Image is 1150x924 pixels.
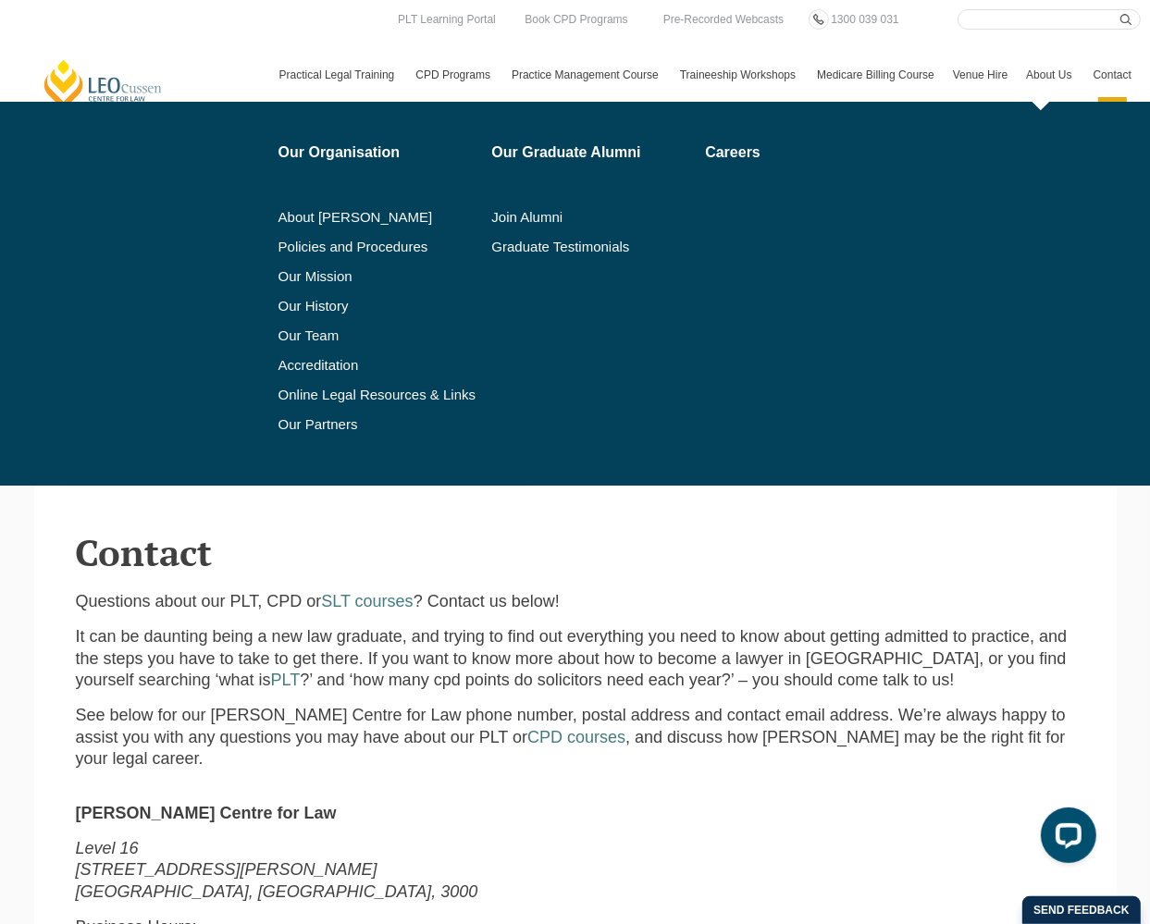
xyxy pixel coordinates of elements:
[76,532,1075,573] h2: Contact
[271,671,301,689] a: PLT
[520,9,632,30] a: Book CPD Programs
[491,240,692,254] a: Graduate Testimonials
[42,58,165,111] a: [PERSON_NAME] Centre for Law
[808,48,944,102] a: Medicare Billing Course
[1084,48,1141,102] a: Contact
[278,417,479,432] a: Our Partners
[278,269,433,284] a: Our Mission
[278,299,479,314] a: Our History
[76,839,139,857] em: Level 16
[944,48,1017,102] a: Venue Hire
[76,705,1075,770] p: See below for our [PERSON_NAME] Centre for Law phone number, postal address and contact email add...
[1026,800,1104,878] iframe: LiveChat chat widget
[76,804,337,822] strong: [PERSON_NAME] Centre for Law
[270,48,407,102] a: Practical Legal Training
[831,13,898,26] span: 1300 039 031
[278,145,479,160] a: Our Organisation
[502,48,671,102] a: Practice Management Course
[76,591,1075,612] p: Questions about our PLT, CPD or ? Contact us below!
[393,9,501,30] a: PLT Learning Portal
[826,9,903,30] a: 1300 039 031
[406,48,502,102] a: CPD Programs
[278,328,479,343] a: Our Team
[671,48,808,102] a: Traineeship Workshops
[491,145,692,160] a: Our Graduate Alumni
[1017,48,1083,102] a: About Us
[491,210,692,225] a: Join Alumni
[76,882,478,901] em: [GEOGRAPHIC_DATA], [GEOGRAPHIC_DATA], 3000
[278,210,479,225] a: About [PERSON_NAME]
[278,388,479,402] a: Online Legal Resources & Links
[321,592,413,610] a: SLT courses
[278,358,479,373] a: Accreditation
[659,9,789,30] a: Pre-Recorded Webcasts
[705,145,872,160] a: Careers
[76,860,377,879] em: [STREET_ADDRESS][PERSON_NAME]
[76,626,1075,691] p: It can be daunting being a new law graduate, and trying to find out everything you need to know a...
[527,728,625,746] a: CPD courses
[278,240,479,254] a: Policies and Procedures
